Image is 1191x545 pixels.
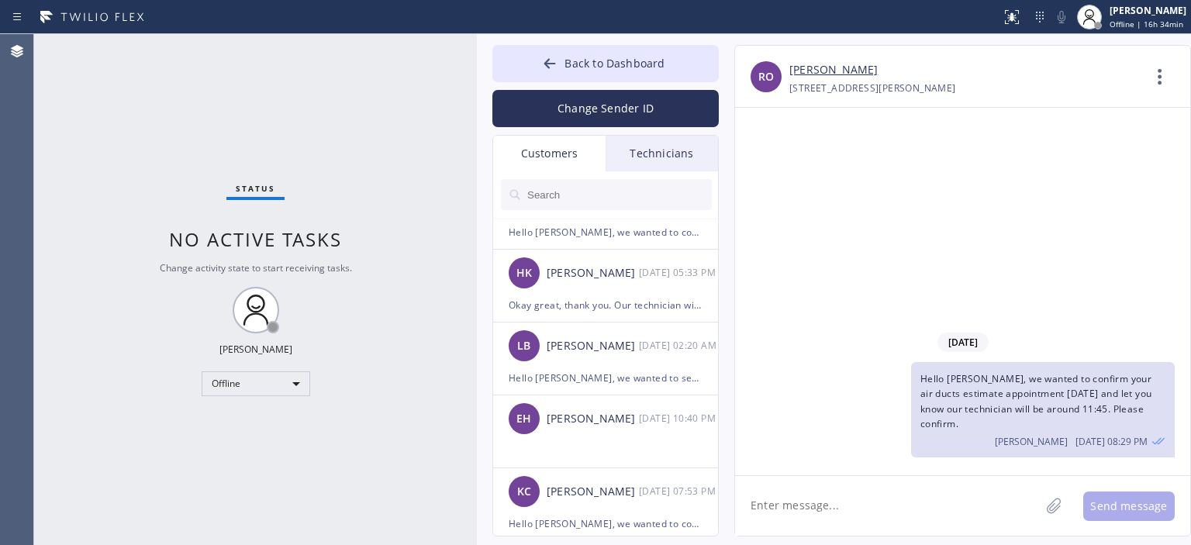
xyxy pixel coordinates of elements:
[547,483,639,501] div: [PERSON_NAME]
[516,264,532,282] span: HK
[509,223,703,241] div: Hello [PERSON_NAME], we wanted to confirm our appointment [DATE] and 954 E Topeka and let you kno...
[789,79,956,97] div: [STREET_ADDRESS][PERSON_NAME]
[492,45,719,82] button: Back to Dashboard
[236,183,275,194] span: Status
[509,369,703,387] div: Hello [PERSON_NAME], we wanted to see if we could offer you to reschedule your dryer vent cleanin...
[509,515,703,533] div: Hello [PERSON_NAME], we wanted to confirm your appointment [DATE] for Air Ducts Cleaning estimate...
[911,362,1175,457] div: 09/04/2025 9:29 AM
[789,61,878,79] a: [PERSON_NAME]
[1075,435,1148,448] span: [DATE] 08:29 PM
[516,410,531,428] span: EH
[517,483,531,501] span: KC
[1110,4,1186,17] div: [PERSON_NAME]
[160,261,352,274] span: Change activity state to start receiving tasks.
[219,343,292,356] div: [PERSON_NAME]
[564,56,665,71] span: Back to Dashboard
[639,264,720,281] div: 09/03/2025 9:33 AM
[937,333,989,352] span: [DATE]
[995,435,1068,448] span: [PERSON_NAME]
[547,264,639,282] div: [PERSON_NAME]
[169,226,342,252] span: No active tasks
[920,372,1152,430] span: Hello [PERSON_NAME], we wanted to confirm your air ducts estimate appointment [DATE] and let you ...
[526,179,712,210] input: Search
[639,336,720,354] div: 09/02/2025 9:20 AM
[509,296,703,314] div: Okay great, thank you. Our technician will be 9-12 [DATE]
[606,136,718,171] div: Technicians
[517,337,530,355] span: LB
[493,136,606,171] div: Customers
[492,90,719,127] button: Change Sender ID
[639,482,720,500] div: 09/02/2025 9:53 AM
[639,409,720,427] div: 09/02/2025 9:40 AM
[1110,19,1183,29] span: Offline | 16h 34min
[547,337,639,355] div: [PERSON_NAME]
[758,68,774,86] span: RO
[547,410,639,428] div: [PERSON_NAME]
[202,371,310,396] div: Offline
[1083,492,1175,521] button: Send message
[1051,6,1072,28] button: Mute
